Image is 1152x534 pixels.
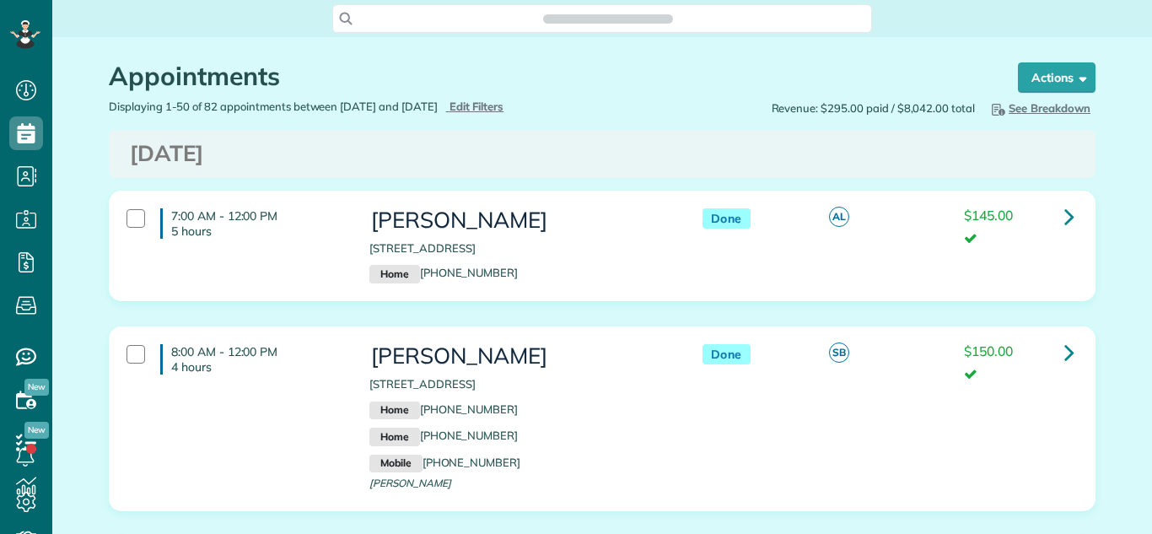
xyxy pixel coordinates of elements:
[988,101,1090,115] span: See Breakdown
[703,344,751,365] span: Done
[449,100,504,113] span: Edit Filters
[369,240,668,256] p: [STREET_ADDRESS]
[24,379,49,396] span: New
[369,376,668,392] p: [STREET_ADDRESS]
[160,344,344,375] h4: 8:00 AM - 12:00 PM
[964,207,1013,224] span: $145.00
[369,428,419,446] small: Home
[369,208,668,233] h3: [PERSON_NAME]
[369,455,422,473] small: Mobile
[96,99,602,115] div: Displaying 1-50 of 82 appointments between [DATE] and [DATE]
[1018,62,1095,93] button: Actions
[369,402,419,420] small: Home
[24,422,49,439] span: New
[829,207,849,227] span: AL
[171,224,344,239] p: 5 hours
[369,265,419,283] small: Home
[446,100,504,113] a: Edit Filters
[369,477,451,489] span: [PERSON_NAME]
[369,429,518,442] a: Home[PHONE_NUMBER]
[171,359,344,375] p: 4 hours
[369,456,520,469] a: Mobile[PHONE_NUMBER]
[369,344,668,369] h3: [PERSON_NAME]
[829,343,849,363] span: SB
[983,99,1095,117] button: See Breakdown
[130,142,1074,166] h3: [DATE]
[369,266,518,279] a: Home[PHONE_NUMBER]
[560,10,655,27] span: Search ZenMaid…
[109,62,986,90] h1: Appointments
[964,343,1013,359] span: $150.00
[160,208,344,239] h4: 7:00 AM - 12:00 PM
[369,402,518,416] a: Home[PHONE_NUMBER]
[703,208,751,229] span: Done
[772,100,975,116] span: Revenue: $295.00 paid / $8,042.00 total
